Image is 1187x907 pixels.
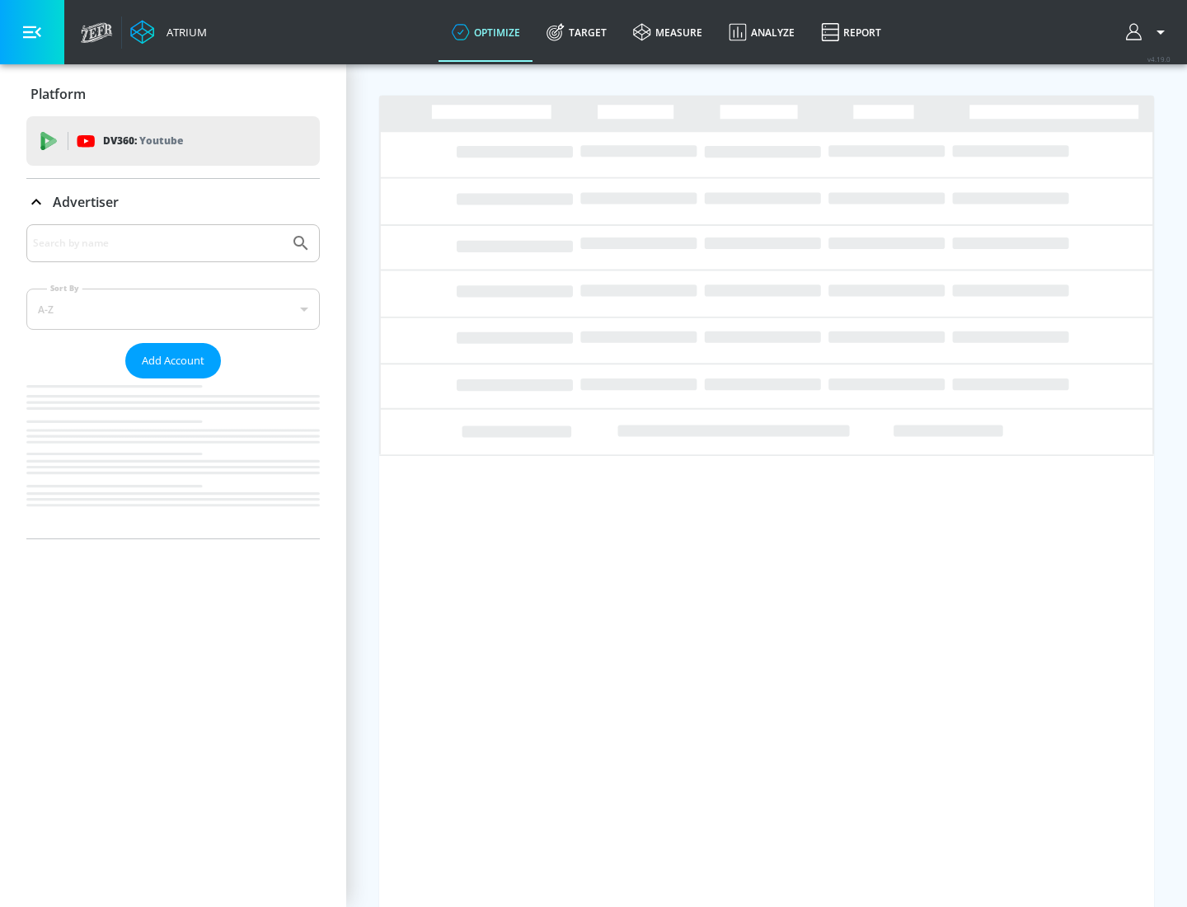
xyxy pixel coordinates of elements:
span: Add Account [142,351,204,370]
a: measure [620,2,715,62]
button: Add Account [125,343,221,378]
a: Atrium [130,20,207,45]
a: Analyze [715,2,808,62]
span: v 4.19.0 [1147,54,1171,63]
div: A-Z [26,289,320,330]
div: Atrium [160,25,207,40]
a: optimize [439,2,533,62]
p: Platform [30,85,86,103]
div: DV360: Youtube [26,116,320,166]
input: Search by name [33,233,283,254]
div: Platform [26,71,320,117]
p: Youtube [139,132,183,149]
div: Advertiser [26,179,320,225]
nav: list of Advertiser [26,378,320,538]
a: Report [808,2,894,62]
p: Advertiser [53,193,119,211]
a: Target [533,2,620,62]
label: Sort By [47,283,82,294]
p: DV360: [103,132,183,150]
div: Advertiser [26,224,320,538]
